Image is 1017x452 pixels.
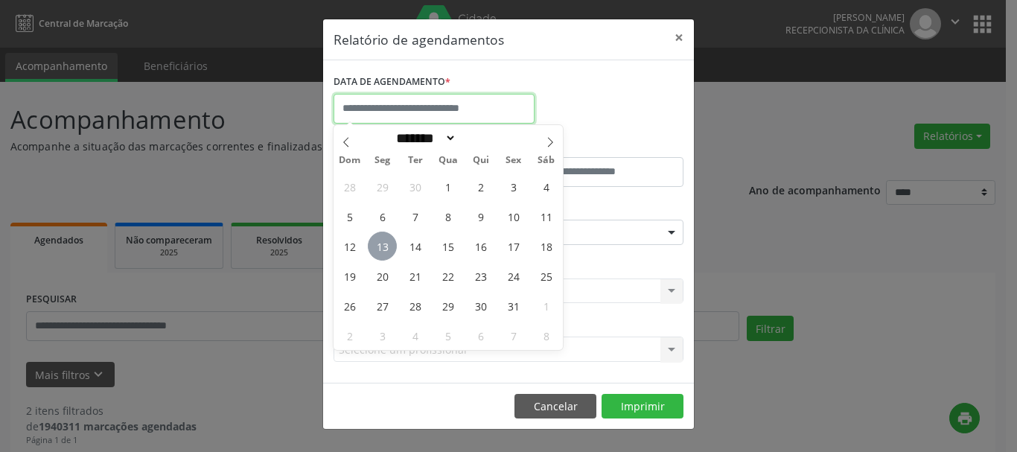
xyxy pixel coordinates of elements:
[334,156,366,165] span: Dom
[401,261,430,290] span: Outubro 21, 2025
[499,321,528,350] span: Novembro 7, 2025
[335,202,364,231] span: Outubro 5, 2025
[368,321,397,350] span: Novembro 3, 2025
[532,202,561,231] span: Outubro 11, 2025
[368,291,397,320] span: Outubro 27, 2025
[466,202,495,231] span: Outubro 9, 2025
[465,156,497,165] span: Qui
[401,172,430,201] span: Setembro 30, 2025
[532,172,561,201] span: Outubro 4, 2025
[368,202,397,231] span: Outubro 6, 2025
[499,172,528,201] span: Outubro 3, 2025
[497,156,530,165] span: Sex
[433,291,462,320] span: Outubro 29, 2025
[401,321,430,350] span: Novembro 4, 2025
[532,232,561,261] span: Outubro 18, 2025
[433,202,462,231] span: Outubro 8, 2025
[335,261,364,290] span: Outubro 19, 2025
[499,232,528,261] span: Outubro 17, 2025
[391,130,456,146] select: Month
[368,172,397,201] span: Setembro 29, 2025
[664,19,694,56] button: Close
[335,232,364,261] span: Outubro 12, 2025
[368,261,397,290] span: Outubro 20, 2025
[401,291,430,320] span: Outubro 28, 2025
[334,30,504,49] h5: Relatório de agendamentos
[514,394,596,419] button: Cancelar
[499,202,528,231] span: Outubro 10, 2025
[401,202,430,231] span: Outubro 7, 2025
[334,71,450,94] label: DATA DE AGENDAMENTO
[335,291,364,320] span: Outubro 26, 2025
[602,394,683,419] button: Imprimir
[335,172,364,201] span: Setembro 28, 2025
[466,291,495,320] span: Outubro 30, 2025
[456,130,506,146] input: Year
[466,261,495,290] span: Outubro 23, 2025
[530,156,563,165] span: Sáb
[366,156,399,165] span: Seg
[432,156,465,165] span: Qua
[335,321,364,350] span: Novembro 2, 2025
[433,261,462,290] span: Outubro 22, 2025
[401,232,430,261] span: Outubro 14, 2025
[433,321,462,350] span: Novembro 5, 2025
[433,172,462,201] span: Outubro 1, 2025
[499,291,528,320] span: Outubro 31, 2025
[466,321,495,350] span: Novembro 6, 2025
[499,261,528,290] span: Outubro 24, 2025
[368,232,397,261] span: Outubro 13, 2025
[433,232,462,261] span: Outubro 15, 2025
[512,134,683,157] label: ATÉ
[399,156,432,165] span: Ter
[532,291,561,320] span: Novembro 1, 2025
[466,172,495,201] span: Outubro 2, 2025
[532,321,561,350] span: Novembro 8, 2025
[466,232,495,261] span: Outubro 16, 2025
[532,261,561,290] span: Outubro 25, 2025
